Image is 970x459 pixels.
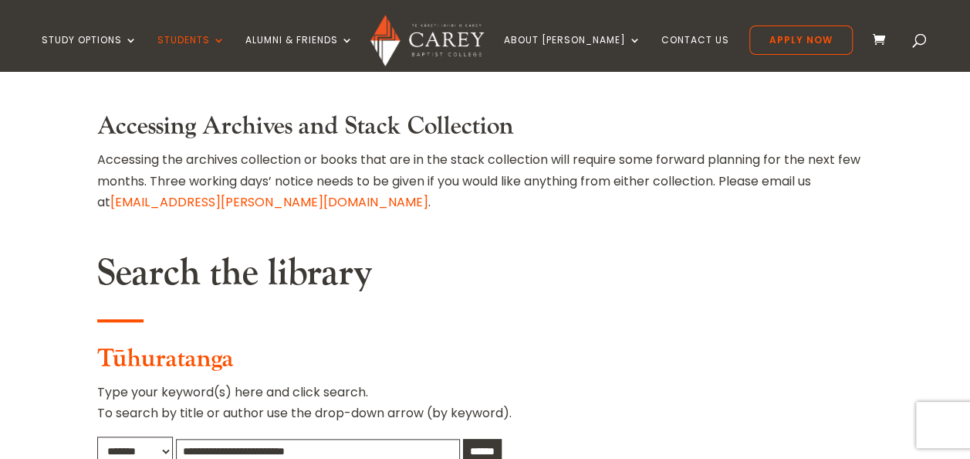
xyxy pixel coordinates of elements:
p: Type your keyword(s) here and click search. To search by title or author use the drop-down arrow ... [97,382,874,436]
a: Students [157,35,225,71]
a: About [PERSON_NAME] [504,35,641,71]
p: Accessing the archives collection or books that are in the stack collection will require some for... [97,149,874,212]
h3: Accessing Archives and Stack Collection [97,112,874,149]
a: Study Options [42,35,137,71]
a: Contact Us [661,35,729,71]
h2: Search the library [97,251,874,304]
a: Alumni & Friends [245,35,353,71]
img: Carey Baptist College [370,15,484,66]
a: Apply Now [749,25,853,55]
h3: Tūhuratanga [97,345,874,382]
a: [EMAIL_ADDRESS][PERSON_NAME][DOMAIN_NAME] [110,193,428,211]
